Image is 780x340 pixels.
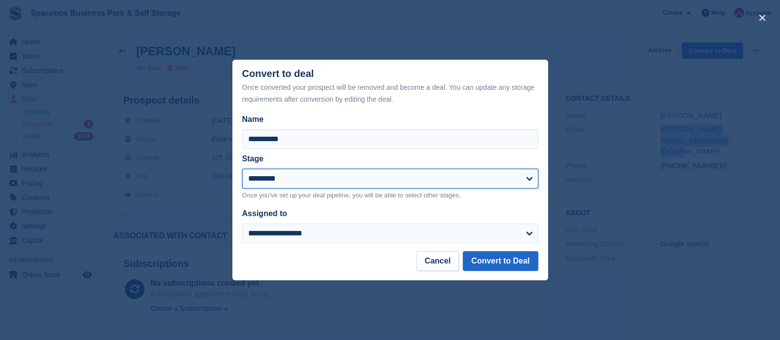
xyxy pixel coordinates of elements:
label: Assigned to [242,209,288,218]
button: Convert to Deal [463,251,538,271]
button: close [754,10,770,26]
div: Once converted your prospect will be removed and become a deal. You can update any storage requir... [242,81,538,105]
label: Name [242,113,538,125]
button: Cancel [416,251,459,271]
p: Once you've set up your deal pipeline, you will be able to select other stages. [242,190,538,200]
label: Stage [242,154,264,163]
div: Convert to deal [242,68,538,105]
